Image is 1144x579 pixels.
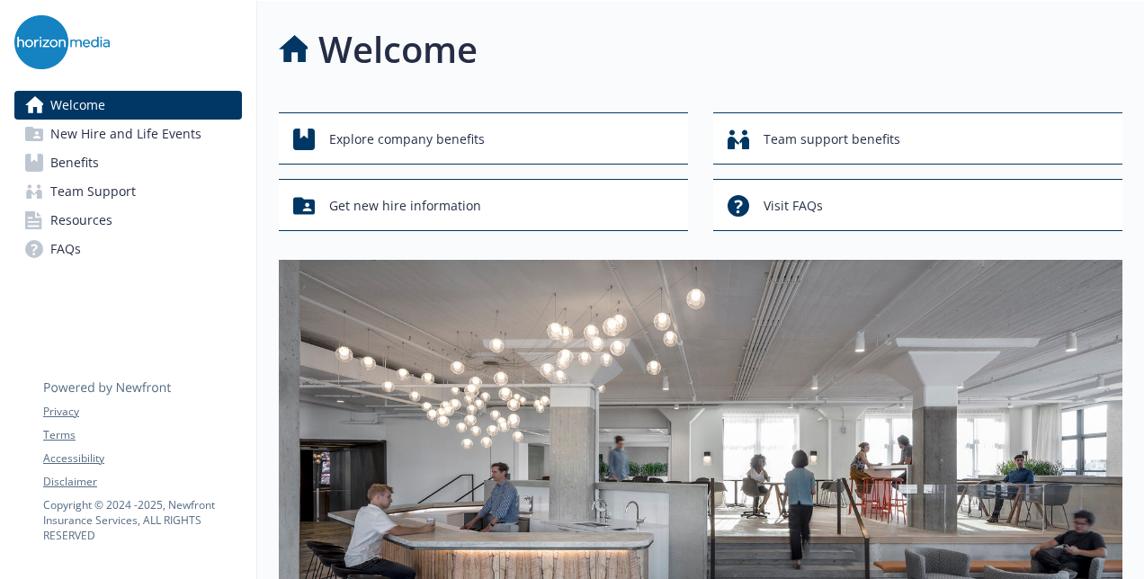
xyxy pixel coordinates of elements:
p: Copyright © 2024 - 2025 , Newfront Insurance Services, ALL RIGHTS RESERVED [43,497,241,543]
a: Disclaimer [43,474,241,490]
a: Accessibility [43,450,241,467]
span: FAQs [50,235,81,263]
a: Welcome [14,91,242,120]
span: Explore company benefits [329,122,485,156]
span: Benefits [50,148,99,177]
span: Visit FAQs [764,189,823,223]
span: Team Support [50,177,136,206]
button: Explore company benefits [279,112,688,165]
button: Get new hire information [279,179,688,231]
span: Get new hire information [329,189,481,223]
button: Visit FAQs [713,179,1122,231]
a: Team Support [14,177,242,206]
span: Resources [50,206,112,235]
a: Terms [43,427,241,443]
a: FAQs [14,235,242,263]
a: Benefits [14,148,242,177]
span: New Hire and Life Events [50,120,201,148]
a: Resources [14,206,242,235]
h1: Welcome [318,22,478,76]
button: Team support benefits [713,112,1122,165]
span: Welcome [50,91,105,120]
a: Privacy [43,404,241,420]
a: New Hire and Life Events [14,120,242,148]
span: Team support benefits [764,122,900,156]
